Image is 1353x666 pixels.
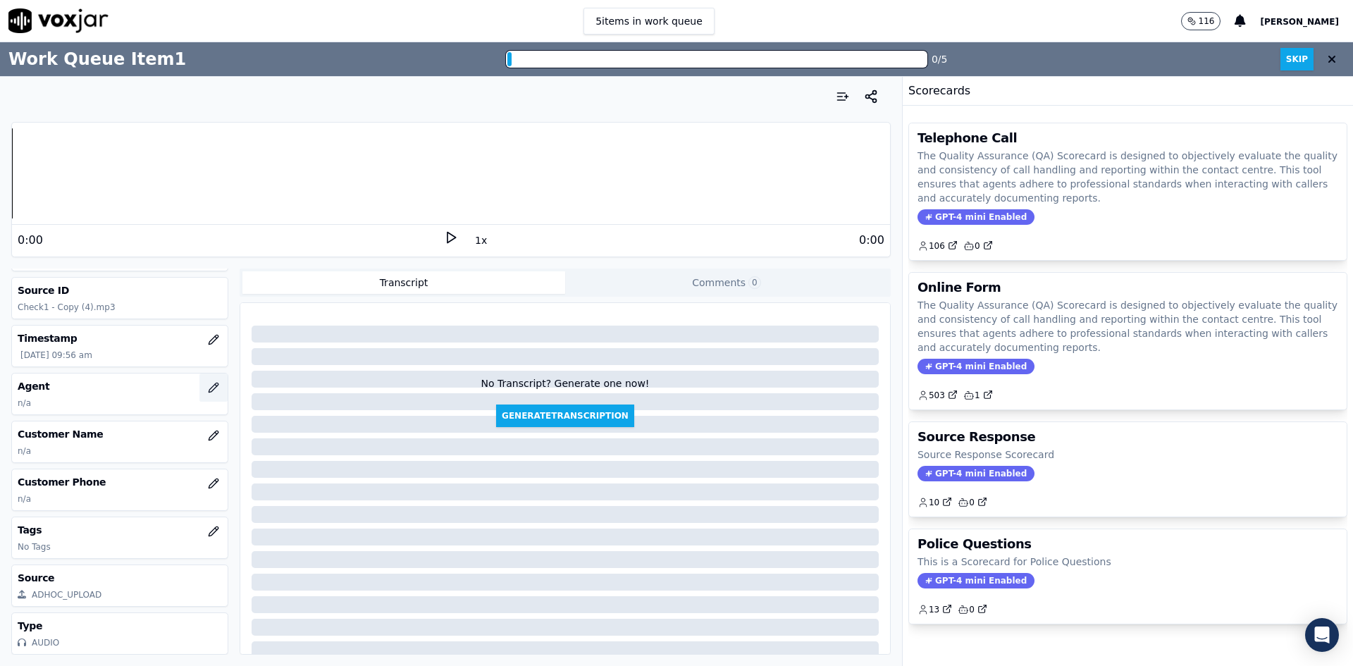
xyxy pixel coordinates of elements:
button: 5items in work queue [583,8,715,35]
a: 10 [918,497,952,508]
div: 0 / 5 [932,52,948,66]
button: Skip [1280,48,1314,70]
button: 116 [1181,12,1221,30]
div: AUDIO [32,637,59,648]
p: No Tags [18,541,222,553]
p: n/a [18,445,222,457]
span: GPT-4 mini Enabled [918,466,1034,481]
span: GPT-4 mini Enabled [918,359,1034,374]
h3: Customer Name [18,427,222,441]
a: 0 [958,604,987,615]
button: Transcript [242,271,565,294]
button: GenerateTranscription [496,405,634,427]
p: Source Response Scorecard [918,448,1338,462]
div: ADHOC_UPLOAD [32,589,101,600]
h3: Online Form [918,281,1338,294]
p: n/a [18,493,222,505]
button: 503 [918,390,963,401]
h3: Type [18,619,222,633]
p: Check1 - Copy (4).mp3 [18,302,222,313]
span: [PERSON_NAME] [1260,17,1339,27]
h3: Tags [18,523,222,537]
p: 116 [1199,16,1215,27]
span: GPT-4 mini Enabled [918,573,1034,588]
button: 106 [918,240,963,252]
h3: Source ID [18,283,222,297]
a: 1 [963,390,993,401]
h3: Police Questions [918,538,1338,550]
button: Comments [565,271,888,294]
h3: Timestamp [18,331,222,345]
h3: Source Response [918,431,1338,443]
a: 503 [918,390,958,401]
h3: Customer Phone [18,475,222,489]
p: n/a [18,397,222,409]
div: Scorecards [903,77,1353,106]
button: 1x [472,230,490,250]
h1: Work Queue Item 1 [8,48,186,70]
a: 0 [958,497,987,508]
span: GPT-4 mini Enabled [918,209,1034,225]
button: 10 [918,497,958,508]
a: 106 [918,240,958,252]
p: The Quality Assurance (QA) Scorecard is designed to objectively evaluate the quality and consiste... [918,149,1338,205]
a: 13 [918,604,952,615]
span: 0 [748,276,761,289]
p: The Quality Assurance (QA) Scorecard is designed to objectively evaluate the quality and consiste... [918,298,1338,354]
p: [DATE] 09:56 am [20,350,222,361]
div: 0:00 [859,232,884,249]
div: 0:00 [18,232,43,249]
button: 116 [1181,12,1235,30]
div: No Transcript? Generate one now! [481,376,650,405]
button: [PERSON_NAME] [1260,13,1353,30]
a: 0 [963,240,993,252]
h3: Source [18,571,222,585]
img: voxjar logo [8,8,109,33]
div: Open Intercom Messenger [1305,618,1339,652]
h3: Telephone Call [918,132,1338,144]
h3: Agent [18,379,222,393]
button: 13 [918,604,958,615]
p: This is a Scorecard for Police Questions [918,555,1338,569]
